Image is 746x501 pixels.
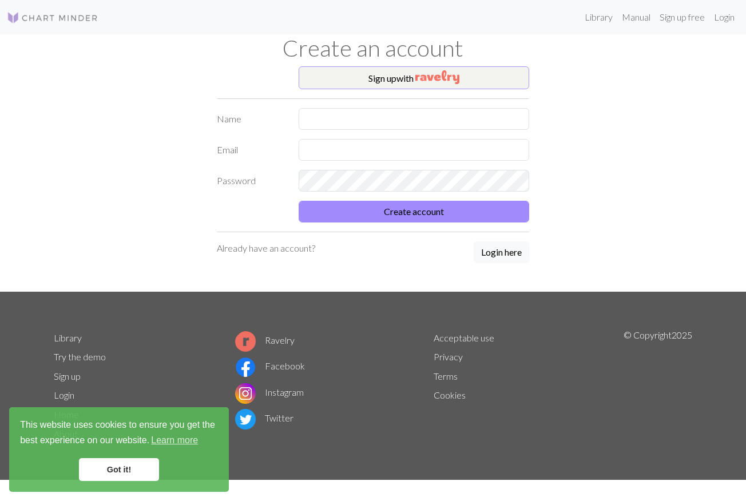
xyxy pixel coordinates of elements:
[235,360,305,371] a: Facebook
[217,241,315,255] p: Already have an account?
[580,6,617,29] a: Library
[235,357,256,377] img: Facebook logo
[235,383,256,404] img: Instagram logo
[210,108,292,130] label: Name
[709,6,739,29] a: Login
[79,458,159,481] a: dismiss cookie message
[235,409,256,430] img: Twitter logo
[434,332,494,343] a: Acceptable use
[434,389,466,400] a: Cookies
[149,432,200,449] a: learn more about cookies
[474,241,529,263] button: Login here
[474,241,529,264] a: Login here
[9,407,229,492] div: cookieconsent
[415,70,459,84] img: Ravelry
[434,371,458,381] a: Terms
[54,332,82,343] a: Library
[47,34,699,62] h1: Create an account
[7,11,98,25] img: Logo
[235,331,256,352] img: Ravelry logo
[54,389,74,400] a: Login
[54,371,81,381] a: Sign up
[624,328,692,444] p: © Copyright 2025
[54,351,106,362] a: Try the demo
[299,66,530,89] button: Sign upwith
[235,412,293,423] a: Twitter
[210,170,292,192] label: Password
[434,351,463,362] a: Privacy
[20,418,218,449] span: This website uses cookies to ensure you get the best experience on our website.
[210,139,292,161] label: Email
[235,335,295,345] a: Ravelry
[655,6,709,29] a: Sign up free
[299,201,530,222] button: Create account
[235,387,304,397] a: Instagram
[617,6,655,29] a: Manual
